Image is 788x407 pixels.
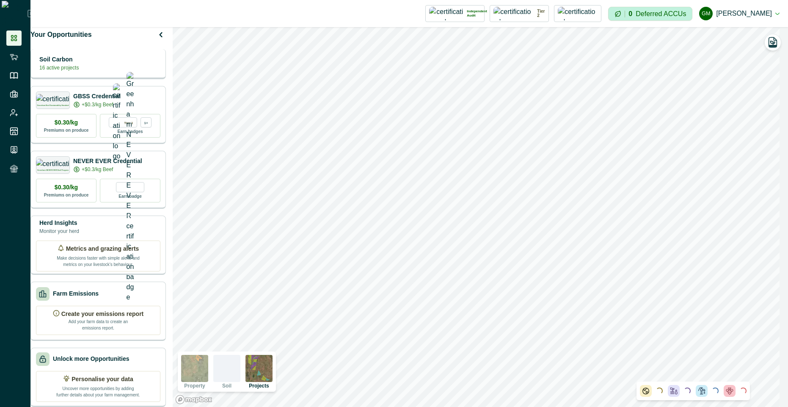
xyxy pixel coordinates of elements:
[61,310,144,318] p: Create your emissions report
[467,9,487,18] p: Independent Audit
[184,383,205,388] p: Property
[113,83,121,161] img: certification logo
[44,127,89,133] p: Premiums on produce
[141,117,152,127] div: more credentials avaialble
[493,7,534,20] img: certification logo
[66,244,139,253] p: Metrics and grazing alerts
[699,3,780,24] button: Gayathri Menakath[PERSON_NAME]
[66,318,130,331] p: Add your farm data to create an emissions report.
[245,355,273,382] img: projects preview
[36,159,70,167] img: certification logo
[117,127,143,135] p: Earn badges
[56,253,141,268] p: Make decisions faster with simple alerts and metrics on your livestock’s behaviour.
[249,383,269,388] p: Projects
[82,101,113,108] p: +$0.3/kg Beef
[56,384,141,398] p: Uncover more opportunities by adding further details about your farm management.
[222,383,231,388] p: Soil
[30,30,92,40] p: Your Opportunities
[39,55,79,64] p: Soil Carbon
[127,72,134,302] img: Greenham NEVER EVER certification badge
[124,119,133,125] p: Tier 1
[37,169,69,171] p: Greenham NEVER EVER Beef Program
[425,5,485,22] button: certification logoIndependent Audit
[429,7,463,20] img: certification logo
[144,119,148,125] p: 1+
[118,192,141,199] p: Earn badge
[82,166,113,173] p: +$0.3/kg Beef
[37,105,69,106] p: Greenham Beef Sustainability Standard
[39,64,79,72] p: 16 active projects
[55,118,78,127] p: $0.30/kg
[53,289,99,298] p: Farm Emissions
[636,11,686,17] p: Deferred ACCUs
[44,192,89,198] p: Premiums on produce
[39,227,79,235] p: Monitor your herd
[181,355,208,382] img: property preview
[2,1,28,26] img: Logo
[53,354,129,363] p: Unlock more Opportunities
[36,94,70,102] img: certification logo
[173,27,780,407] canvas: Map
[39,219,79,227] p: Herd Insights
[558,7,598,20] img: certification logo
[73,157,142,166] p: NEVER EVER Credential
[175,395,212,404] a: Mapbox logo
[537,9,545,18] p: Tier 2
[72,375,133,384] p: Personalise your data
[55,183,78,192] p: $0.30/kg
[628,11,632,17] p: 0
[73,92,121,101] p: GBSS Credential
